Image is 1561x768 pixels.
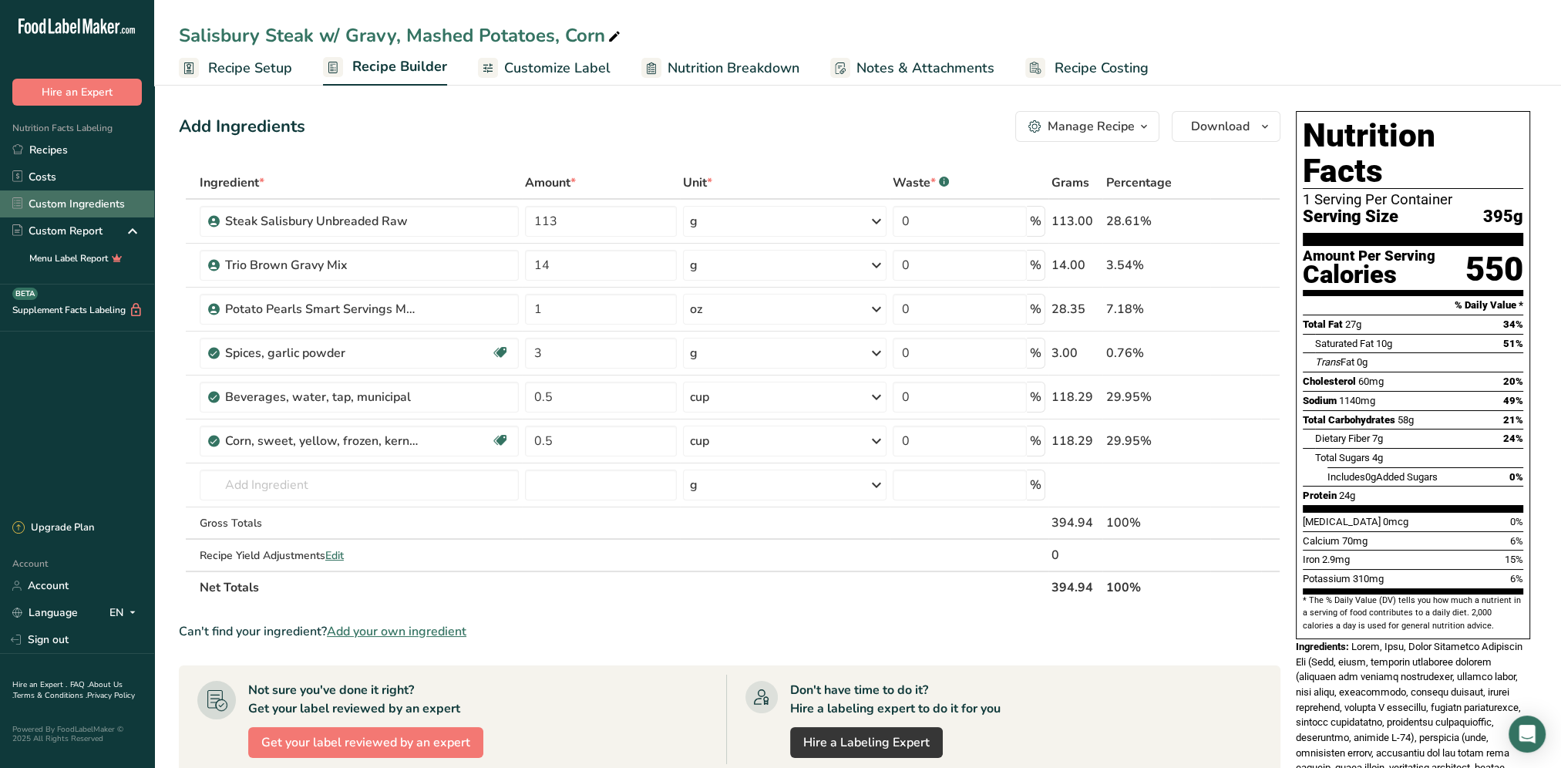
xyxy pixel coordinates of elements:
[856,58,994,79] span: Notes & Attachments
[1051,388,1100,406] div: 118.29
[261,733,470,752] span: Get your label reviewed by an expert
[1296,641,1349,652] span: Ingredients:
[1503,338,1523,349] span: 51%
[1376,338,1392,349] span: 10g
[668,58,799,79] span: Nutrition Breakdown
[70,679,89,690] a: FAQ .
[1051,256,1100,275] div: 14.00
[1303,414,1395,426] span: Total Carbohydrates
[1315,356,1354,368] span: Fat
[1315,452,1370,463] span: Total Sugars
[1191,117,1250,136] span: Download
[12,79,142,106] button: Hire an Expert
[641,51,799,86] a: Nutrition Breakdown
[1510,516,1523,527] span: 0%
[325,548,344,563] span: Edit
[1105,432,1207,450] div: 29.95%
[179,114,305,140] div: Add Ingredients
[1398,414,1414,426] span: 58g
[893,173,949,192] div: Waste
[1315,433,1370,444] span: Dietary Fiber
[1358,376,1384,387] span: 60mg
[12,679,67,690] a: Hire an Expert .
[1353,573,1384,584] span: 310mg
[327,622,466,641] span: Add your own ingredient
[504,58,611,79] span: Customize Label
[690,432,709,450] div: cup
[690,388,709,406] div: cup
[200,547,519,564] div: Recipe Yield Adjustments
[1303,192,1523,207] div: 1 Serving Per Container
[690,476,698,494] div: g
[1342,535,1368,547] span: 70mg
[1339,395,1375,406] span: 1140mg
[200,515,519,531] div: Gross Totals
[225,212,418,231] div: Steak Salisbury Unbreaded Raw
[1465,249,1523,290] div: 550
[690,344,698,362] div: g
[12,679,123,701] a: About Us .
[1303,516,1381,527] span: [MEDICAL_DATA]
[690,300,702,318] div: oz
[12,599,78,626] a: Language
[179,22,624,49] div: Salisbury Steak w/ Gravy, Mashed Potatoes, Corn
[1303,264,1435,286] div: Calories
[1483,207,1523,227] span: 395g
[1365,471,1376,483] span: 0g
[1509,471,1523,483] span: 0%
[1303,207,1398,227] span: Serving Size
[225,256,418,275] div: Trio Brown Gravy Mix
[1509,716,1546,753] div: Open Intercom Messenger
[1503,433,1523,444] span: 24%
[1510,573,1523,584] span: 6%
[200,470,519,500] input: Add Ingredient
[1510,535,1523,547] span: 6%
[830,51,994,86] a: Notes & Attachments
[1345,318,1361,330] span: 27g
[225,388,418,406] div: Beverages, water, tap, municipal
[1105,212,1207,231] div: 28.61%
[13,690,87,701] a: Terms & Conditions .
[1051,546,1100,564] div: 0
[179,51,292,86] a: Recipe Setup
[87,690,135,701] a: Privacy Policy
[690,256,698,275] div: g
[12,725,142,743] div: Powered By FoodLabelMaker © 2025 All Rights Reserved
[1055,58,1149,79] span: Recipe Costing
[1105,300,1207,318] div: 7.18%
[109,604,142,622] div: EN
[12,223,103,239] div: Custom Report
[525,173,576,192] span: Amount
[1051,300,1100,318] div: 28.35
[1503,414,1523,426] span: 21%
[1327,471,1438,483] span: Includes Added Sugars
[790,727,943,758] a: Hire a Labeling Expert
[690,212,698,231] div: g
[1303,296,1523,315] section: % Daily Value *
[1048,117,1135,136] div: Manage Recipe
[1303,249,1435,264] div: Amount Per Serving
[1339,490,1355,501] span: 24g
[1503,376,1523,387] span: 20%
[179,622,1280,641] div: Can't find your ingredient?
[1303,376,1356,387] span: Cholesterol
[1503,318,1523,330] span: 34%
[1048,571,1103,603] th: 394.94
[1315,356,1341,368] i: Trans
[1383,516,1408,527] span: 0mcg
[1105,514,1207,532] div: 100%
[352,56,447,77] span: Recipe Builder
[1105,256,1207,275] div: 3.54%
[1315,338,1374,349] span: Saturated Fat
[225,344,418,362] div: Spices, garlic powder
[248,727,483,758] button: Get your label reviewed by an expert
[1372,433,1383,444] span: 7g
[1505,554,1523,565] span: 15%
[1105,388,1207,406] div: 29.95%
[1372,452,1383,463] span: 4g
[1025,51,1149,86] a: Recipe Costing
[248,681,460,718] div: Not sure you've done it right? Get your label reviewed by an expert
[12,520,94,536] div: Upgrade Plan
[1051,212,1100,231] div: 113.00
[12,288,38,300] div: BETA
